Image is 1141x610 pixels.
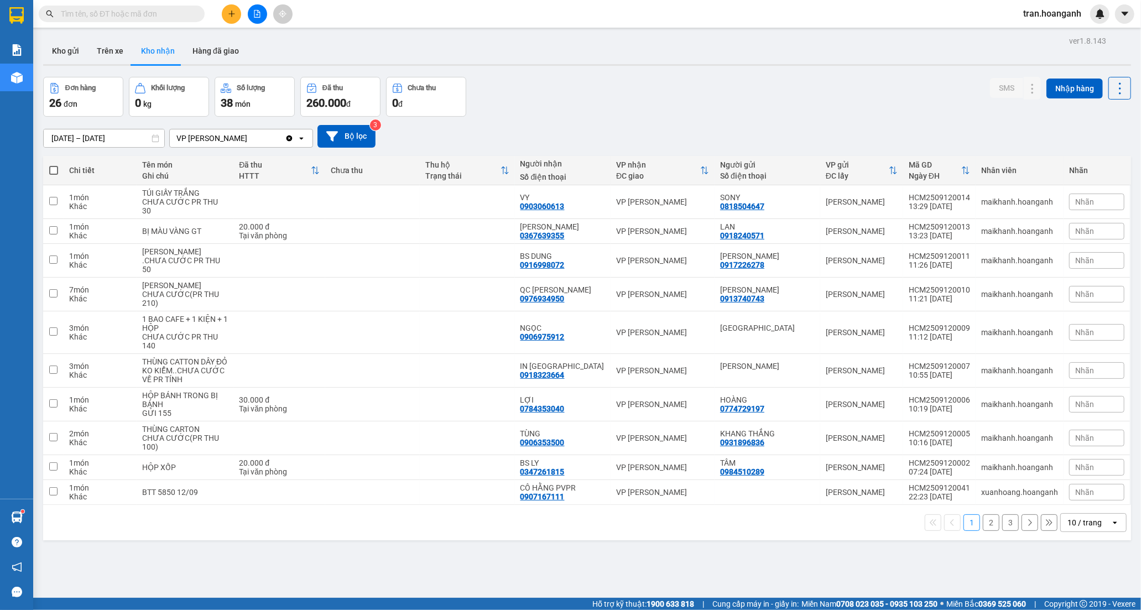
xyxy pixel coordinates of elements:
div: THÙNG CATTON DÂY ĐỎ [142,357,228,366]
span: file-add [253,10,261,18]
div: VP nhận [616,160,700,169]
button: Đơn hàng26đơn [43,77,123,117]
div: QC HOÀNG PHÁT [520,285,605,294]
svg: Clear value [285,134,294,143]
div: Người gửi [720,160,815,169]
div: Khác [69,231,131,240]
span: Nhận: [106,9,132,21]
div: Khác [69,371,131,379]
div: VP [PERSON_NAME] [9,9,98,36]
div: SONY [720,193,815,202]
div: Khác [69,467,131,476]
span: Gửi: [9,11,27,22]
span: Cung cấp máy in - giấy in: [712,598,799,610]
div: Khác [69,260,131,269]
div: .CHƯA CƯỚC PR THU 50 [142,256,228,274]
div: [PERSON_NAME] [826,227,898,236]
div: maikhanh.hoanganh [981,227,1058,236]
svg: open [1111,518,1119,527]
div: Khác [69,404,131,413]
div: HCM2509120006 [909,395,970,404]
div: 3 món [69,362,131,371]
input: Selected VP Phan Rang. [248,133,249,144]
div: 0903060613 [520,202,565,211]
div: MILANO [720,324,815,332]
div: Chi tiết [69,166,131,175]
div: 11:26 [DATE] [909,260,970,269]
div: 0907167111 [520,492,565,501]
div: HOÀNG [720,395,815,404]
div: HCM2509120009 [909,324,970,332]
th: Toggle SortBy [820,156,903,185]
div: [PERSON_NAME] [826,197,898,206]
div: 0902888798 [106,48,195,63]
div: 0917226278 [720,260,764,269]
div: Khác [69,492,131,501]
button: plus [222,4,241,24]
div: 13:29 [DATE] [909,202,970,211]
div: [PERSON_NAME] [106,9,195,34]
div: VP [PERSON_NAME] [616,328,709,337]
span: | [1034,598,1036,610]
div: Số lượng [237,84,265,92]
div: maikhanh.hoanganh [981,366,1058,375]
div: KIM YẾN [520,222,605,231]
div: NGỌC [520,324,605,332]
div: Đã thu [239,160,311,169]
div: [PERSON_NAME] [826,488,898,497]
div: 0784353040 [520,404,565,413]
div: MINH TIẾN [720,285,815,294]
div: KIM SA [720,252,815,260]
div: xuanhoang.hoanganh [981,488,1058,497]
div: 1 món [69,193,131,202]
div: VP [PERSON_NAME] [616,197,709,206]
div: maikhanh.hoanganh [981,434,1058,442]
button: Nhập hàng [1046,79,1103,98]
div: maikhanh.hoanganh [981,400,1058,409]
span: kg [143,100,152,108]
span: CR : [8,72,25,84]
div: HCM2509120010 [909,285,970,294]
div: 0984510289 [720,467,764,476]
div: maikhanh.hoanganh [981,256,1058,265]
div: [PERSON_NAME] [826,256,898,265]
div: 22:23 [DATE] [909,492,970,501]
span: Miền Bắc [946,598,1026,610]
div: IN NINH THUẬN [520,362,605,371]
button: 3 [1002,514,1019,531]
div: 10:19 [DATE] [909,404,970,413]
div: VP [PERSON_NAME] [616,366,709,375]
div: BS LY [520,458,605,467]
div: 7 món [69,285,131,294]
div: BTT 5850 12/09 [142,488,228,497]
img: warehouse-icon [11,72,23,84]
div: Khác [69,332,131,341]
div: 0931896836 [720,438,764,447]
div: KO KIỂM..CHƯA CƯỚC VỀ PR TÍNH [142,366,228,384]
img: warehouse-icon [11,512,23,523]
div: TÙNG [520,429,605,438]
div: 1 món [69,222,131,231]
div: Khác [69,202,131,211]
span: aim [279,10,286,18]
div: 0901364578 [9,49,98,65]
div: 0918240571 [720,231,764,240]
div: Tại văn phòng [239,467,320,476]
sup: 3 [370,119,381,131]
button: Chưa thu0đ [386,77,466,117]
span: question-circle [12,537,22,548]
div: Số điện thoại [720,171,815,180]
sup: 1 [21,510,24,513]
div: 0918323664 [520,371,565,379]
div: CHƯA CƯỚC PR THU 30 [142,197,228,215]
div: 1 món [69,483,131,492]
div: Khác [69,438,131,447]
div: VP [PERSON_NAME] [616,488,709,497]
div: HCM2509120014 [909,193,970,202]
button: Bộ lọc [317,125,376,148]
span: 260.000 [306,96,346,110]
div: BỊ MÀU VÀNG GT [142,227,228,236]
span: Nhãn [1075,400,1094,409]
div: Người nhận [520,159,605,168]
div: VP [PERSON_NAME] [616,400,709,409]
